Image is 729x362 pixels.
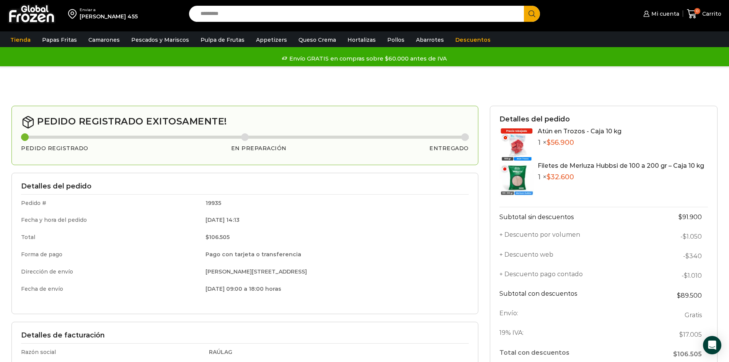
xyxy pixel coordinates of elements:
[684,272,702,279] bdi: 1.010
[499,286,642,305] th: Subtotal con descuentos
[677,292,702,299] bdi: 89.500
[204,344,469,361] td: RAÚLAG
[499,115,708,124] h3: Detalles del pedido
[524,6,540,22] button: Search button
[21,115,469,129] h2: Pedido registrado exitosamente!
[231,145,287,152] h3: En preparación
[85,33,124,47] a: Camarones
[197,33,248,47] a: Pulpa de Frutas
[673,351,702,358] span: 106.505
[200,246,469,263] td: Pago con tarjeta o transferencia
[412,33,448,47] a: Abarrotes
[677,292,681,299] span: $
[642,305,708,325] td: Gratis
[642,246,708,266] td: -
[679,331,683,338] span: $
[344,33,380,47] a: Hortalizas
[687,5,721,23] a: 0 Carrito
[685,252,689,260] span: $
[546,138,551,147] span: $
[678,213,682,221] span: $
[21,194,200,211] td: Pedido #
[546,138,574,147] bdi: 56.900
[205,234,209,241] span: $
[383,33,408,47] a: Pollos
[127,33,193,47] a: Pescados y Mariscos
[538,128,621,135] a: Atún en Trozos - Caja 10 kg
[21,182,469,191] h3: Detalles del pedido
[546,173,574,181] bdi: 32.600
[80,13,138,20] div: [PERSON_NAME] 455
[38,33,81,47] a: Papas Fritas
[205,234,230,241] bdi: 106.505
[678,213,702,221] bdi: 91.900
[499,325,642,344] th: 19% IVA:
[21,145,88,152] h3: Pedido registrado
[200,263,469,280] td: [PERSON_NAME][STREET_ADDRESS]
[538,162,704,169] a: Filetes de Merluza Hubbsi de 100 a 200 gr – Caja 10 kg
[679,331,702,338] span: 17.005
[21,211,200,229] td: Fecha y hora del pedido
[252,33,291,47] a: Appetizers
[21,344,204,361] td: Razón social
[429,145,469,152] h3: Entregado
[546,173,551,181] span: $
[499,227,642,246] th: + Descuento por volumen
[641,6,679,21] a: Mi cuenta
[538,173,704,182] p: 1 ×
[21,246,200,263] td: Forma de pago
[649,10,679,18] span: Mi cuenta
[683,233,687,240] span: $
[68,7,80,20] img: address-field-icon.svg
[703,336,721,354] div: Open Intercom Messenger
[452,33,494,47] a: Descuentos
[21,229,200,246] td: Total
[200,211,469,229] td: [DATE] 14:13
[538,139,621,147] p: 1 ×
[295,33,340,47] a: Queso Crema
[683,233,702,240] bdi: 1.050
[685,252,702,260] bdi: 340
[200,194,469,211] td: 19935
[499,305,642,325] th: Envío:
[499,266,642,285] th: + Descuento pago contado
[673,351,677,358] span: $
[684,272,688,279] span: $
[499,207,642,227] th: Subtotal sin descuentos
[700,10,721,18] span: Carrito
[7,33,34,47] a: Tienda
[499,246,642,266] th: + Descuento web
[694,8,700,14] span: 0
[642,227,708,246] td: -
[21,263,200,280] td: Dirección de envío
[642,266,708,285] td: -
[21,331,469,340] h3: Detalles de facturación
[200,280,469,296] td: [DATE] 09:00 a 18:00 horas
[80,7,138,13] div: Enviar a
[21,280,200,296] td: Fecha de envío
